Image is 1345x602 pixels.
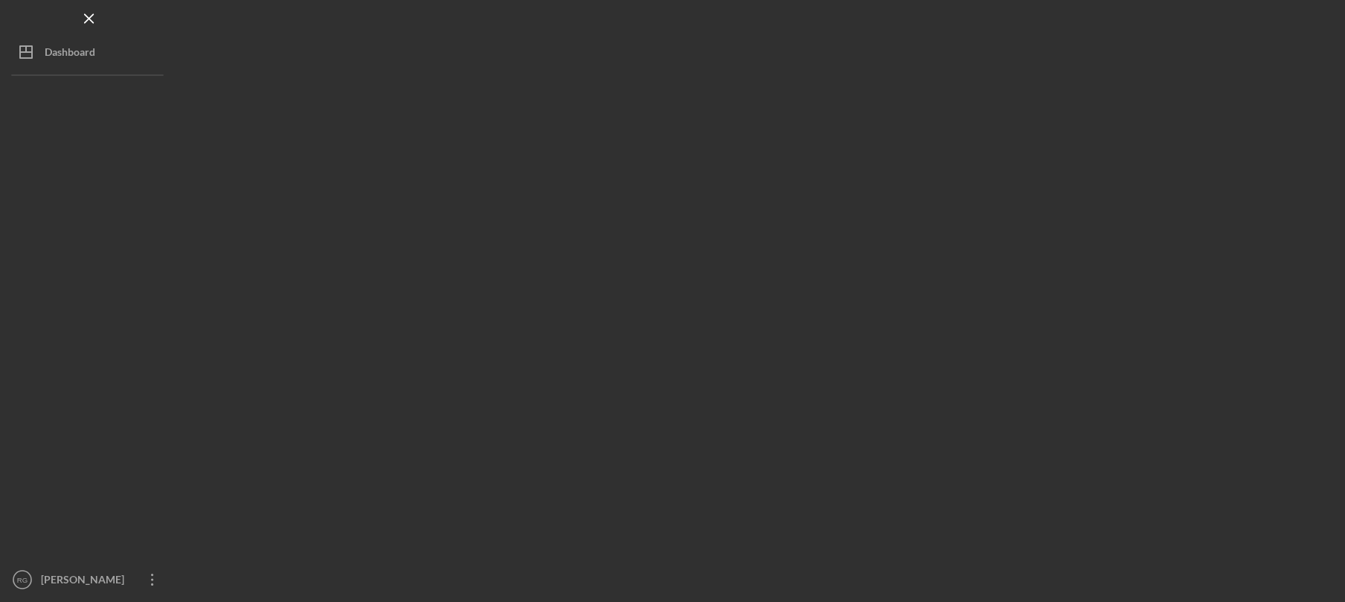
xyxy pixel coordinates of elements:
[17,576,28,584] text: RG
[45,37,95,71] div: Dashboard
[7,565,171,595] button: RG[PERSON_NAME]
[7,37,171,67] button: Dashboard
[37,565,134,598] div: [PERSON_NAME]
